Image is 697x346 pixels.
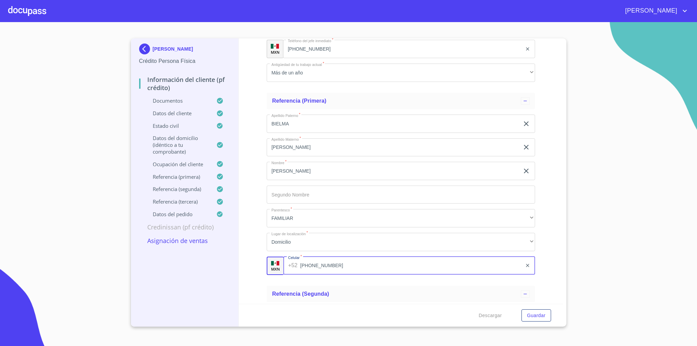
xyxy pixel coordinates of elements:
[139,75,231,92] p: Información del cliente (PF crédito)
[139,44,153,54] img: Docupass spot blue
[521,309,551,322] button: Guardar
[139,237,231,245] p: Asignación de Ventas
[527,311,545,320] span: Guardar
[139,97,217,104] p: Documentos
[139,211,217,218] p: Datos del pedido
[139,223,231,231] p: Credinissan (PF crédito)
[271,266,280,272] p: MXN
[272,291,329,297] span: Referencia (segunda)
[267,233,535,251] div: Domicilio
[139,161,217,168] p: Ocupación del Cliente
[139,186,217,192] p: Referencia (segunda)
[525,46,530,52] button: clear input
[139,44,231,57] div: [PERSON_NAME]
[139,198,217,205] p: Referencia (tercera)
[522,120,530,128] button: clear input
[522,143,530,151] button: clear input
[267,286,535,302] div: Referencia (segunda)
[139,122,217,129] p: Estado Civil
[139,135,217,155] p: Datos del domicilio (idéntico a tu comprobante)
[139,110,217,117] p: Datos del cliente
[620,5,689,16] button: account of current user
[267,93,535,109] div: Referencia (primera)
[153,46,193,52] p: [PERSON_NAME]
[479,311,502,320] span: Descargar
[272,98,327,104] span: Referencia (primera)
[267,209,535,227] div: FAMILIAR
[271,44,279,49] img: R93DlvwvvjP9fbrDwZeCRYBHk45OWMq+AAOlFVsxT89f82nwPLnD58IP7+ANJEaWYhP0Tx8kkA0WlQMPQsAAgwAOmBj20AXj6...
[271,261,279,266] img: R93DlvwvvjP9fbrDwZeCRYBHk45OWMq+AAOlFVsxT89f82nwPLnD58IP7+ANJEaWYhP0Tx8kkA0WlQMPQsAAgwAOmBj20AXj6...
[620,5,681,16] span: [PERSON_NAME]
[525,263,530,268] button: clear input
[139,173,217,180] p: Referencia (primera)
[267,64,535,82] div: Más de un año
[271,50,280,55] p: MXN
[288,261,298,270] p: +52
[139,57,231,65] p: Crédito Persona Física
[522,167,530,175] button: clear input
[476,309,504,322] button: Descargar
